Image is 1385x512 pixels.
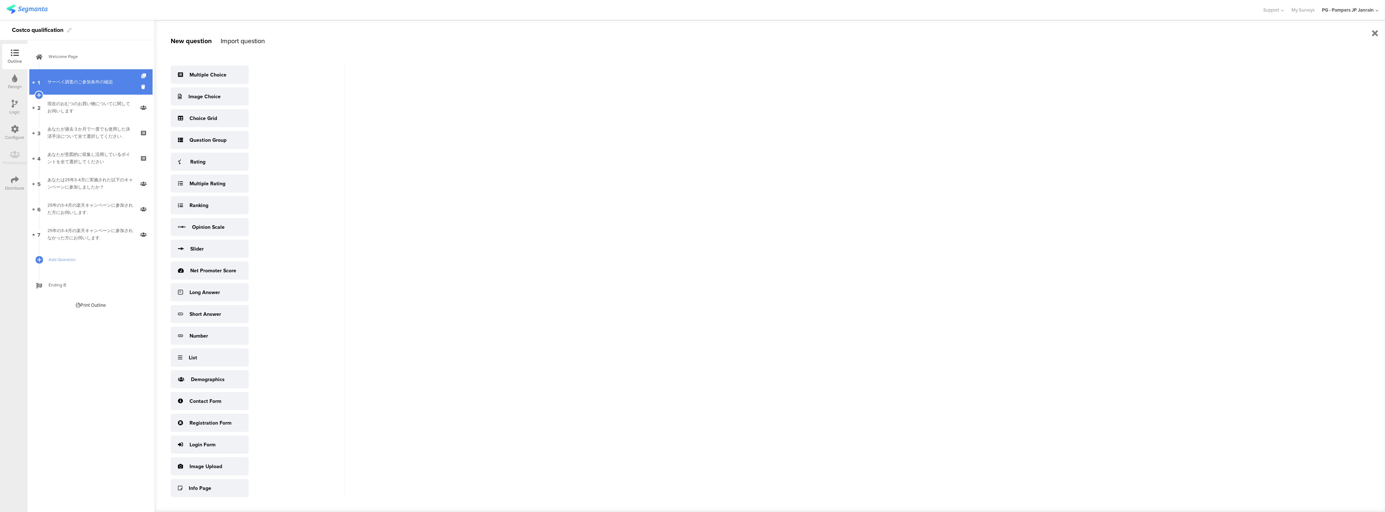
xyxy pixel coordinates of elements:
[37,205,41,213] span: 6
[221,36,265,46] div: Import question
[47,227,134,241] div: 25年の3-4月の楽天キャンペーンに参加されなかった方にお伺いします.
[49,53,141,60] span: Welcome Page
[171,36,212,46] div: New question
[190,71,226,79] div: Multiple Choice
[47,78,134,86] div: サーベイ調査のご参加条件の確認
[189,484,211,492] div: Info Page
[190,441,216,449] div: Login Form
[5,134,25,141] div: Configure
[29,69,153,95] a: 1 サーベイ調査のご参加条件の確認
[29,145,153,171] a: 4 あなたが意図的に収集し活用しているポイントを全て選択してください
[190,267,236,274] div: Net Promoter Score
[7,5,47,14] img: segmanta logo
[190,115,217,122] div: Choice Grid
[190,202,208,209] div: Ranking
[29,272,153,298] a: Ending B
[1264,7,1280,13] span: Support
[190,136,226,144] div: Question Group
[192,223,225,231] div: Opinion Scale
[1322,7,1374,13] div: PG - Pampers JP Janrain
[190,463,222,470] div: Image Upload
[190,419,232,427] div: Registration Form
[37,154,41,162] span: 4
[8,58,22,65] div: Outline
[190,332,208,340] div: Number
[37,129,41,137] span: 3
[29,222,153,247] a: 7 25年の3-4月の楽天キャンペーンに参加されなかった方にお伺いします.
[12,24,63,36] div: Costco qualification
[47,202,134,216] div: 25年の3-4月の楽天キャンペーンに参加された方にお伺いします.
[29,171,153,196] a: 5 あなたは25年3-4月に実施された以下のキャンペーンに参加しましたか？
[47,176,134,191] div: あなたは25年3-4月に実施された以下のキャンペーンに参加しましたか？
[190,245,204,253] div: Slider
[49,281,141,289] span: Ending B
[37,103,41,111] span: 2
[189,354,197,362] div: List
[5,185,25,191] div: Distribute
[49,256,141,263] span: Add Question
[10,109,20,115] div: Logic
[191,376,225,383] div: Demographics
[190,158,205,166] div: Rating
[76,302,106,309] div: Print Outline
[190,310,221,318] div: Short Answer
[47,151,134,165] div: あなたが意図的に収集し活用しているポイントを全て選択してください
[38,230,41,238] span: 7
[47,125,134,140] div: あなたが過去３か月で一度でも使用した決済手法について全て選択してください.
[29,120,153,145] a: 3 あなたが過去３か月で一度でも使用した決済手法について全て選択してください.
[8,83,22,90] div: Design
[29,95,153,120] a: 2 現在のおむつのお買い物についてに関してお伺いします
[29,44,153,69] a: Welcome Page
[38,78,40,86] span: 1
[188,93,221,100] div: Image Choice
[29,196,153,222] a: 6 25年の3-4月の楽天キャンペーンに参加された方にお伺いします.
[190,397,221,405] div: Contact Form
[47,100,134,115] div: 現在のおむつのお買い物についてに関してお伺いします
[141,83,147,90] i: Delete
[141,74,147,78] i: Duplicate
[37,179,41,187] span: 5
[190,180,225,187] div: Multiple Rating
[190,289,220,296] div: Long Answer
